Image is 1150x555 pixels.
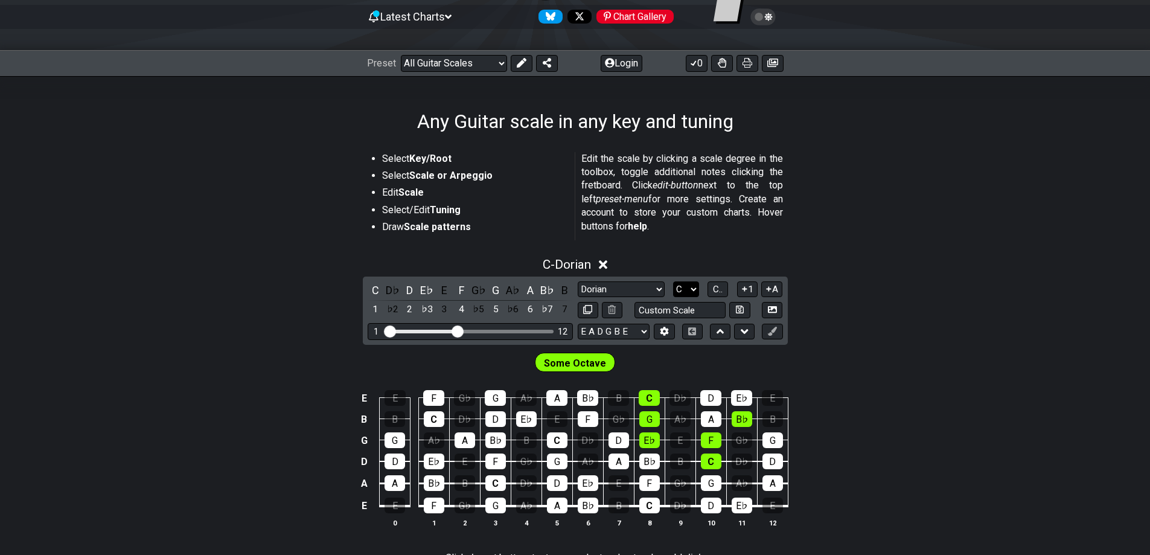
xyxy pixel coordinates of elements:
[710,324,730,340] button: Move up
[455,432,475,448] div: A
[522,301,538,318] div: toggle scale degree
[505,301,521,318] div: toggle scale degree
[357,495,371,518] td: E
[732,411,752,427] div: B♭
[485,475,506,491] div: C
[485,498,506,513] div: G
[601,55,642,72] button: Login
[368,282,383,298] div: toggle pitch class
[726,516,757,529] th: 11
[522,282,538,298] div: toggle pitch class
[592,10,674,24] a: #fretflip at Pinterest
[488,301,503,318] div: toggle scale degree
[558,327,567,337] div: 12
[603,516,634,529] th: 7
[357,472,371,495] td: A
[670,498,691,513] div: D♭
[609,411,629,427] div: G♭
[609,475,629,491] div: E
[563,10,592,24] a: Follow #fretflip at X
[654,324,674,340] button: Edit Tuning
[762,302,782,318] button: Create Image
[455,498,475,513] div: G♭
[608,390,629,406] div: B
[401,55,507,72] select: Preset
[382,186,567,203] li: Edit
[762,324,782,340] button: First click edit preset to enable marker editing
[357,451,371,473] td: D
[382,169,567,186] li: Select
[695,516,726,529] th: 10
[380,516,410,529] th: 0
[357,388,371,409] td: E
[471,282,487,298] div: toggle pitch class
[480,516,511,529] th: 3
[449,516,480,529] th: 2
[670,454,691,469] div: B
[578,411,598,427] div: F
[731,390,752,406] div: E♭
[453,282,469,298] div: toggle pitch class
[382,220,567,237] li: Draw
[701,411,721,427] div: A
[404,221,471,233] strong: Scale patterns
[670,411,691,427] div: A♭
[536,55,558,72] button: Share Preset
[762,390,783,406] div: E
[385,432,405,448] div: G
[700,390,721,406] div: D
[398,187,424,198] strong: Scale
[547,411,567,427] div: E
[505,282,521,298] div: toggle pitch class
[596,10,674,24] div: Chart Gallery
[424,432,444,448] div: A♭
[430,204,461,216] strong: Tuning
[653,179,698,191] em: edit-button
[572,516,603,529] th: 6
[639,454,660,469] div: B♭
[609,454,629,469] div: A
[488,282,503,298] div: toggle pitch class
[455,411,475,427] div: D♭
[385,390,406,406] div: E
[453,301,469,318] div: toggle scale degree
[701,454,721,469] div: C
[578,324,650,340] select: Tuning
[713,284,723,295] span: C..
[547,432,567,448] div: C
[634,516,665,529] th: 8
[578,302,598,318] button: Copy
[382,152,567,169] li: Select
[417,110,733,133] h1: Any Guitar scale in any key and tuning
[578,432,598,448] div: D♭
[385,301,400,318] div: toggle scale degree
[485,411,506,427] div: D
[455,475,475,491] div: B
[628,220,647,232] strong: help
[424,411,444,427] div: C
[757,516,788,529] th: 12
[732,498,752,513] div: E♭
[578,454,598,469] div: A♭
[581,152,783,233] p: Edit the scale by clicking a scale degree in the toolbox, toggle additional notes clicking the fr...
[609,432,629,448] div: D
[540,301,555,318] div: toggle scale degree
[737,281,758,298] button: 1
[534,10,563,24] a: Follow #fretflip at Bluesky
[639,475,660,491] div: F
[609,498,629,513] div: B
[602,302,622,318] button: Delete
[639,498,660,513] div: C
[367,57,396,69] span: Preset
[454,390,475,406] div: G♭
[402,301,418,318] div: toggle scale degree
[409,153,452,164] strong: Key/Root
[418,516,449,529] th: 1
[436,282,452,298] div: toggle pitch class
[547,454,567,469] div: G
[540,282,555,298] div: toggle pitch class
[419,301,435,318] div: toggle scale degree
[729,302,750,318] button: Store user defined scale
[423,390,444,406] div: F
[516,432,537,448] div: B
